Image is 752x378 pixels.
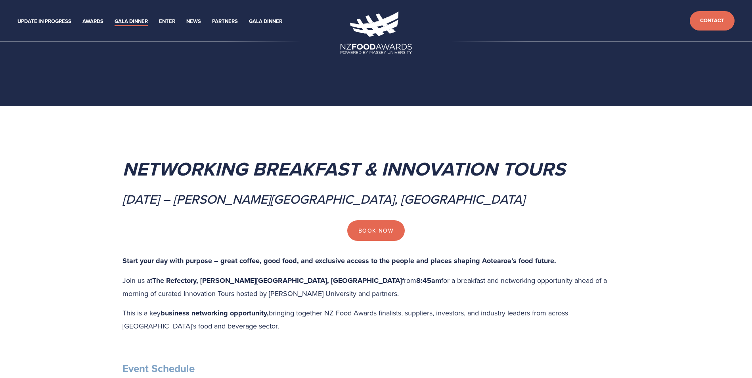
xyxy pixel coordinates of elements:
a: Gala Dinner [249,17,282,26]
strong: Start your day with purpose – great coffee, good food, and exclusive access to the people and pla... [122,256,556,266]
em: Networking Breakfast & Innovation Tours [122,155,565,183]
a: Partners [212,17,238,26]
p: Join us at from for a breakfast and networking opportunity ahead of a morning of curated Innovati... [122,274,630,300]
strong: Event Schedule [122,361,195,376]
strong: The Refectory, [PERSON_NAME][GEOGRAPHIC_DATA], [GEOGRAPHIC_DATA] [152,275,402,286]
p: This is a key bringing together NZ Food Awards finalists, suppliers, investors, and industry lead... [122,307,630,332]
a: Enter [159,17,175,26]
a: Book Now [347,220,405,241]
em: [DATE] – [PERSON_NAME][GEOGRAPHIC_DATA], [GEOGRAPHIC_DATA] [122,190,525,208]
a: Update in Progress [17,17,71,26]
a: Gala Dinner [115,17,148,26]
strong: business networking opportunity, [161,308,269,318]
a: Awards [82,17,103,26]
a: News [186,17,201,26]
a: Contact [690,11,735,31]
strong: 8:45am [416,275,441,286]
